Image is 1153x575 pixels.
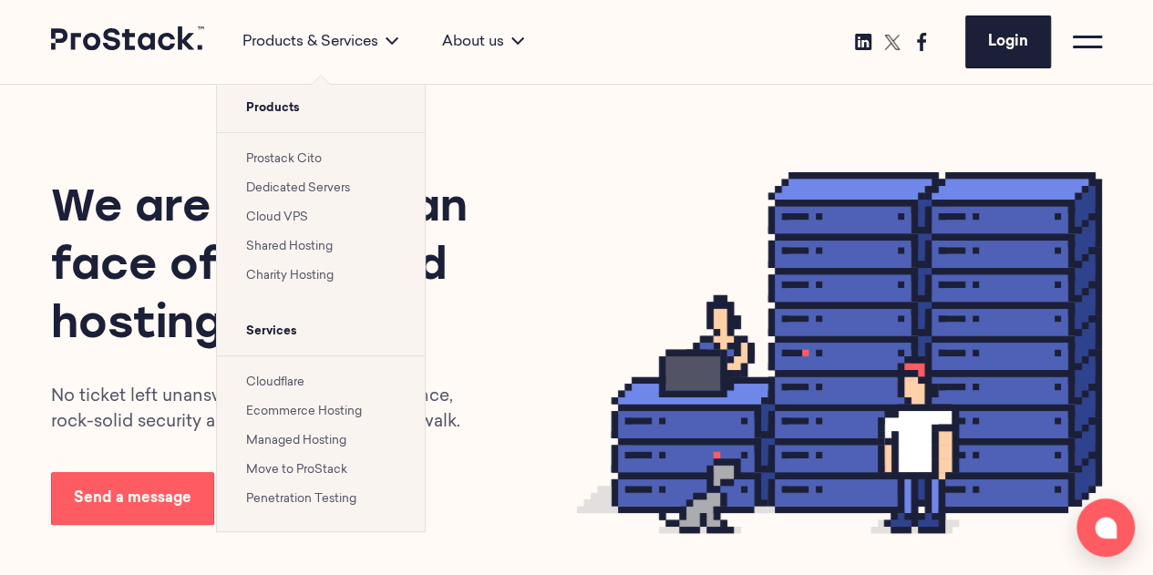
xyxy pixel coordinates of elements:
a: Shared Hosting [246,241,333,252]
div: v 4.0.25 [51,29,89,44]
p: No ticket left unanswered. Superior performance, rock-solid security and a team that walks the walk. [51,385,478,436]
span: Login [988,35,1028,49]
div: About us [420,31,546,53]
a: Cloud VPS [246,211,308,223]
img: website_grey.svg [29,47,44,62]
a: Dedicated Servers [246,182,350,194]
a: Penetration Testing [246,493,356,505]
img: tab_keywords_by_traffic_grey.svg [181,109,196,124]
div: Domain Overview [69,111,163,123]
img: logo_orange.svg [29,29,44,44]
a: Cloudflare [246,376,304,388]
h1: We are the human face of managed hosting [51,180,526,355]
a: Move to ProStack [246,464,347,476]
div: Domain: [DOMAIN_NAME] [47,47,201,62]
div: Keywords by Traffic [201,111,307,123]
a: Managed Hosting [246,435,346,447]
a: Login [965,15,1051,68]
a: Charity Hosting [246,270,334,282]
span: Products [217,85,425,132]
span: Services [217,308,425,355]
button: Open chat window [1076,498,1135,557]
span: Send a message [74,491,191,506]
a: Send a message [51,472,214,525]
a: Prostack Cito [246,153,322,165]
img: tab_domain_overview_orange.svg [49,109,64,124]
a: Ecommerce Hosting [246,406,362,417]
a: Prostack logo [51,26,206,57]
div: Products & Services [221,31,420,53]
